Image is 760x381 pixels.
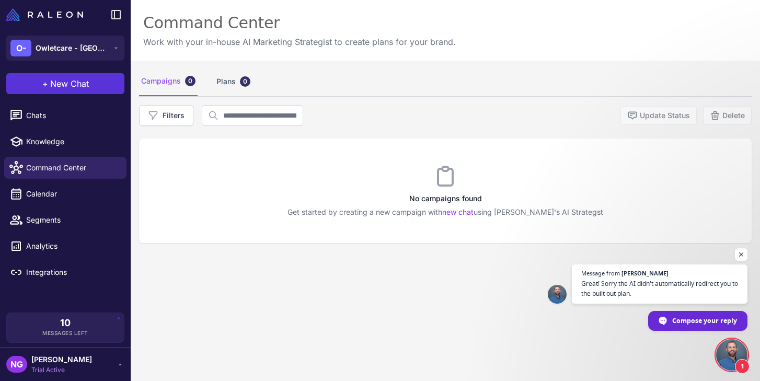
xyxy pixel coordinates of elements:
[672,311,737,330] span: Compose your reply
[26,162,118,174] span: Command Center
[31,354,92,365] span: [PERSON_NAME]
[620,106,697,125] button: Update Status
[26,240,118,252] span: Analytics
[4,183,126,205] a: Calendar
[143,13,456,33] div: Command Center
[581,270,620,276] span: Message from
[42,77,48,90] span: +
[31,365,92,375] span: Trial Active
[703,106,752,125] button: Delete
[716,339,747,371] a: Open chat
[442,207,474,216] a: new chat
[4,131,126,153] a: Knowledge
[139,193,752,204] h3: No campaigns found
[42,329,88,337] span: Messages Left
[581,279,738,298] span: Great! Sorry the AI didn't automatically redirect you to the built out plan.
[26,214,118,226] span: Segments
[214,67,252,96] div: Plans
[10,40,31,56] div: O-
[6,36,124,61] button: O-Owletcare - [GEOGRAPHIC_DATA]
[6,8,83,21] img: Raleon Logo
[26,267,118,278] span: Integrations
[143,36,456,48] p: Work with your in-house AI Marketing Strategist to create plans for your brand.
[240,76,250,87] div: 0
[4,105,126,126] a: Chats
[139,67,198,96] div: Campaigns
[4,235,126,257] a: Analytics
[4,209,126,231] a: Segments
[6,356,27,373] div: NG
[26,136,118,147] span: Knowledge
[26,188,118,200] span: Calendar
[139,206,752,218] p: Get started by creating a new campaign with using [PERSON_NAME]'s AI Strategst
[60,318,71,328] span: 10
[185,76,195,86] div: 0
[621,270,669,276] span: [PERSON_NAME]
[735,359,750,374] span: 1
[4,157,126,179] a: Command Center
[26,110,118,121] span: Chats
[139,105,193,126] button: Filters
[36,42,109,54] span: Owletcare - [GEOGRAPHIC_DATA]
[4,261,126,283] a: Integrations
[50,77,89,90] span: New Chat
[6,73,124,94] button: +New Chat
